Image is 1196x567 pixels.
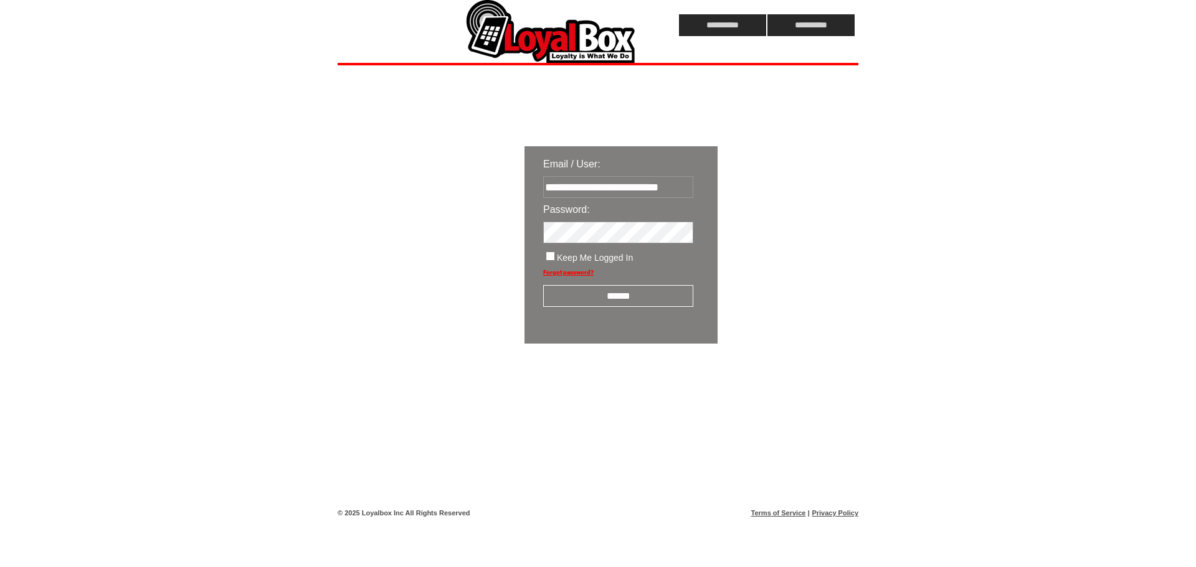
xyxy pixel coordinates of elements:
span: Email / User: [543,159,600,169]
span: | [808,509,810,517]
span: Keep Me Logged In [557,253,633,263]
span: Password: [543,204,590,215]
img: transparent.png [754,375,816,390]
span: © 2025 Loyalbox Inc All Rights Reserved [338,509,470,517]
a: Terms of Service [751,509,806,517]
a: Forgot password? [543,269,594,276]
a: Privacy Policy [812,509,858,517]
